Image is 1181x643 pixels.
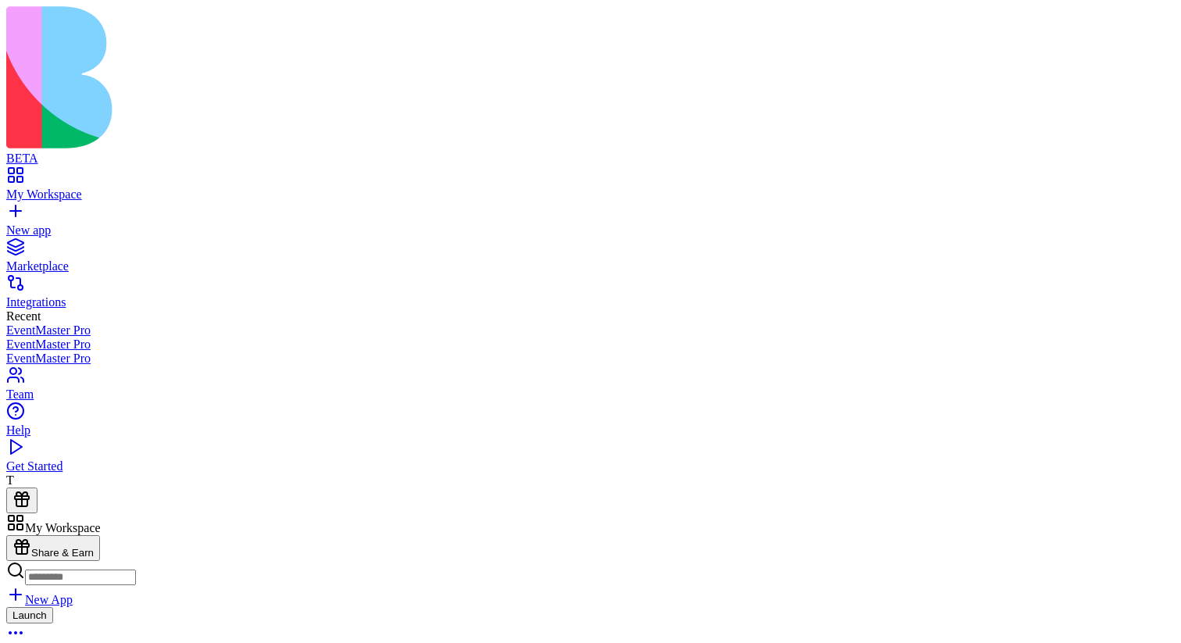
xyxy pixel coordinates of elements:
a: New app [6,209,1175,238]
span: My Workspace [25,521,101,534]
div: My Workspace [6,188,1175,202]
a: New App [6,593,73,606]
div: New app [6,223,1175,238]
a: Integrations [6,281,1175,309]
a: Team [6,373,1175,402]
a: EventMaster Pro [6,352,1175,366]
a: Marketplace [6,245,1175,273]
a: Get Started [6,445,1175,473]
button: Share & Earn [6,535,100,561]
span: T [6,473,14,487]
button: Launch [6,607,53,623]
div: Integrations [6,295,1175,309]
a: EventMaster Pro [6,323,1175,338]
div: Team [6,388,1175,402]
span: Recent [6,309,41,323]
a: EventMaster Pro [6,338,1175,352]
div: Get Started [6,459,1175,473]
a: BETA [6,138,1175,166]
a: My Workspace [6,173,1175,202]
span: Share & Earn [31,547,94,559]
div: BETA [6,152,1175,166]
img: logo [6,6,634,148]
div: Help [6,423,1175,438]
a: Help [6,409,1175,438]
div: Marketplace [6,259,1175,273]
